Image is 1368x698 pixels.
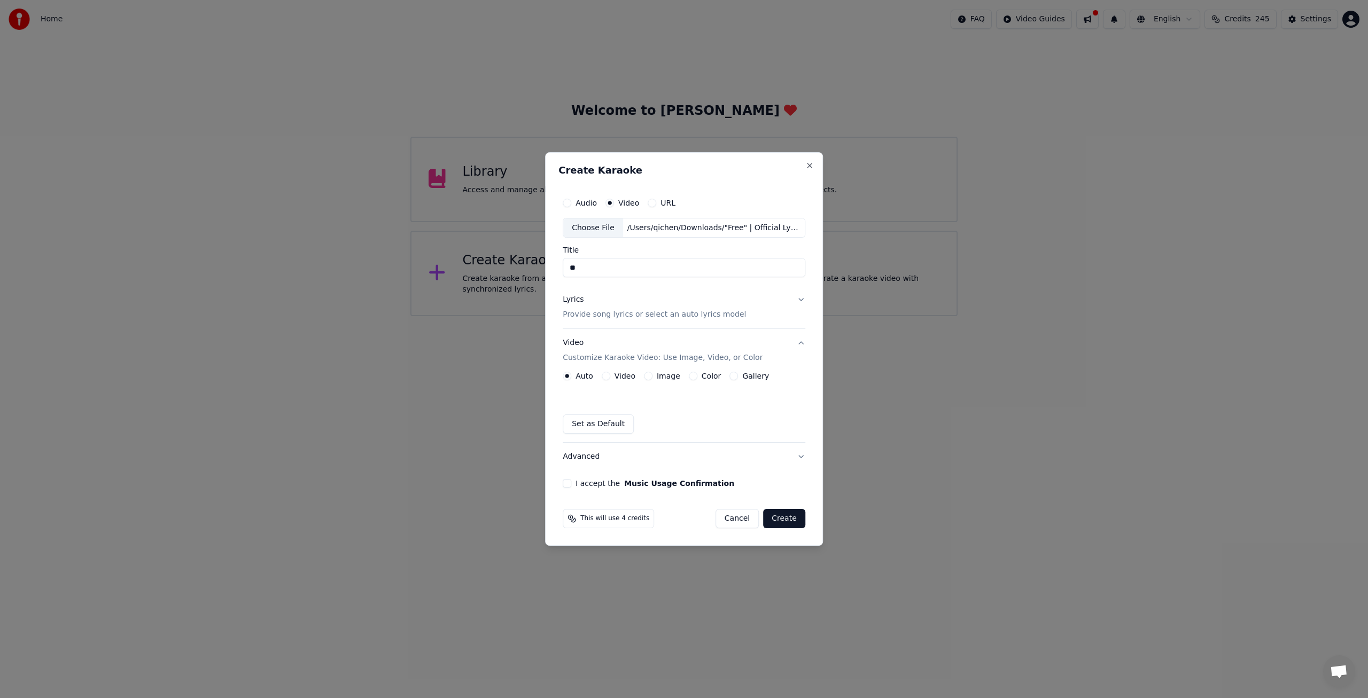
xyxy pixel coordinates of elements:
[563,330,805,372] button: VideoCustomize Karaoke Video: Use Image, Video, or Color
[624,480,734,487] button: I accept the
[576,372,593,380] label: Auto
[563,414,634,434] button: Set as Default
[563,295,584,305] div: Lyrics
[576,480,734,487] label: I accept the
[563,352,763,363] p: Customize Karaoke Video: Use Image, Video, or Color
[618,199,639,207] label: Video
[660,199,675,207] label: URL
[563,338,763,364] div: Video
[558,166,810,175] h2: Create Karaoke
[615,372,635,380] label: Video
[563,443,805,470] button: Advanced
[623,223,805,233] div: /Users/qichen/Downloads/"Free" | Official Lyric Video | Sony Animation.mp4
[563,286,805,329] button: LyricsProvide song lyrics or select an auto lyrics model
[657,372,680,380] label: Image
[763,509,805,528] button: Create
[576,199,597,207] label: Audio
[563,372,805,442] div: VideoCustomize Karaoke Video: Use Image, Video, or Color
[580,514,649,523] span: This will use 4 credits
[563,218,623,238] div: Choose File
[563,310,746,320] p: Provide song lyrics or select an auto lyrics model
[716,509,759,528] button: Cancel
[742,372,769,380] label: Gallery
[702,372,721,380] label: Color
[563,247,805,254] label: Title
